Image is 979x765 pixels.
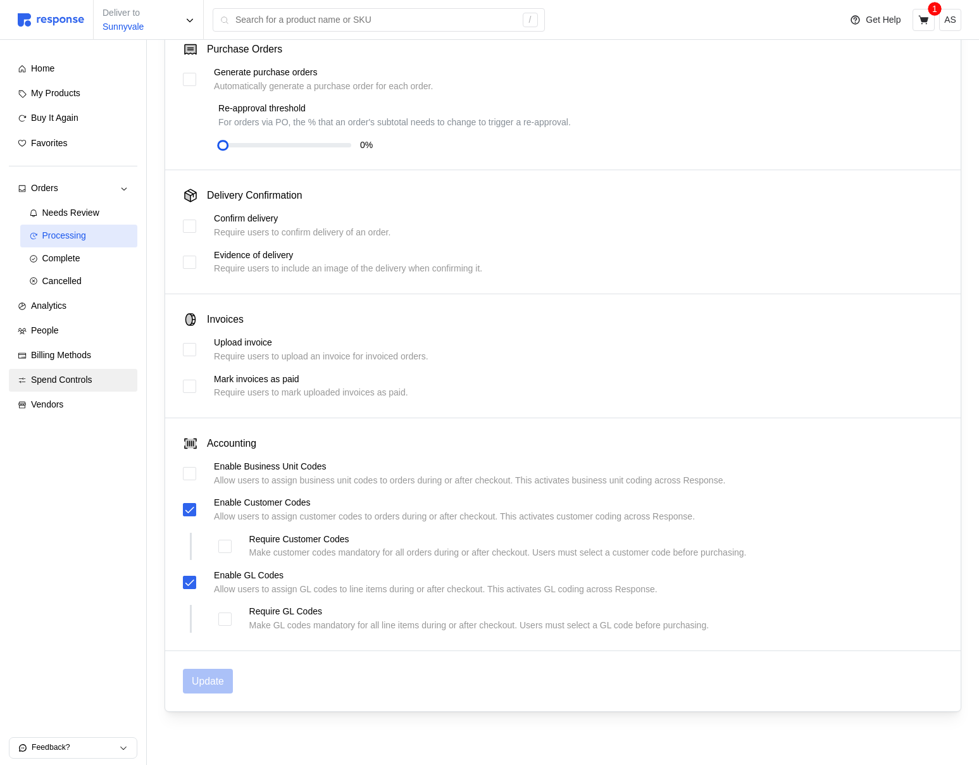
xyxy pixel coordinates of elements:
a: Billing Methods [9,344,137,367]
span: Buy It Again [31,113,78,123]
p: Generate purchase orders [214,66,433,80]
span: Home [31,63,54,73]
button: Get Help [842,8,908,32]
p: For orders via PO, the % that an order's subtotal needs to change to trigger a re-approval. [218,116,943,130]
a: Analytics [9,295,137,318]
span: Vendors [31,399,63,409]
span: Cancelled [42,276,82,286]
span: My Products [31,88,80,98]
a: Cancelled [20,270,138,293]
span: Favorites [31,138,68,148]
span: Processing [42,230,86,240]
p: Automatically generate a purchase order for each order. [214,80,433,94]
a: People [9,320,137,342]
p: Mark invoices as paid [214,373,408,387]
a: Orders [9,177,137,200]
input: Search for a product name or SKU [235,9,516,32]
p: Enable Business Unit Codes [214,460,725,474]
span: Analytics [31,301,66,311]
p: Allow users to assign customer codes to orders during or after checkout. This activates customer ... [214,510,695,524]
a: Needs Review [20,202,138,225]
p: Make customer codes mandatory for all orders during or after checkout. Users must select a custom... [249,546,747,560]
h4: Invoices [207,313,244,327]
p: Deliver to [103,6,144,20]
p: Require users to include an image of the delivery when confirming it. [214,262,482,276]
span: People [31,325,59,335]
p: 1 [932,2,937,16]
p: Upload invoice [214,336,428,350]
p: Get Help [866,13,901,27]
a: Processing [20,225,138,247]
p: Re-approval threshold [218,102,943,116]
p: Allow users to assign business unit codes to orders during or after checkout. This activates busi... [214,474,725,488]
p: Sunnyvale [103,20,144,34]
a: My Products [9,82,137,105]
span: Complete [42,253,80,263]
p: Evidence of delivery [214,249,482,263]
h4: Delivery Confirmation [207,189,302,203]
p: AS [944,13,956,27]
a: Favorites [9,132,137,155]
p: Make GL codes mandatory for all line items during or after checkout. Users must select a GL code ... [249,619,709,633]
p: 0 % [360,139,373,152]
button: Feedback? [9,738,137,758]
a: Spend Controls [9,369,137,392]
img: svg%3e [18,13,84,27]
div: Orders [31,182,115,196]
p: Enable Customer Codes [214,496,695,510]
p: Require GL Codes [249,605,709,619]
h4: Accounting [207,437,256,451]
a: Buy It Again [9,107,137,130]
p: Confirm delivery [214,212,390,226]
span: Spend Controls [31,375,92,385]
p: Feedback? [32,742,119,754]
p: Require users to confirm delivery of an order. [214,226,390,240]
p: Allow users to assign GL codes to line items during or after checkout. This activates GL coding a... [214,583,658,597]
p: Require Customer Codes [249,533,747,547]
p: Enable GL Codes [214,569,658,583]
a: Complete [20,247,138,270]
span: Billing Methods [31,350,91,360]
p: Require users to mark uploaded invoices as paid. [214,386,408,400]
button: AS [939,9,961,31]
a: Vendors [9,394,137,416]
a: Home [9,58,137,80]
span: Needs Review [42,208,99,218]
p: Require users to upload an invoice for invoiced orders. [214,350,428,364]
h4: Purchase Orders [207,42,282,57]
